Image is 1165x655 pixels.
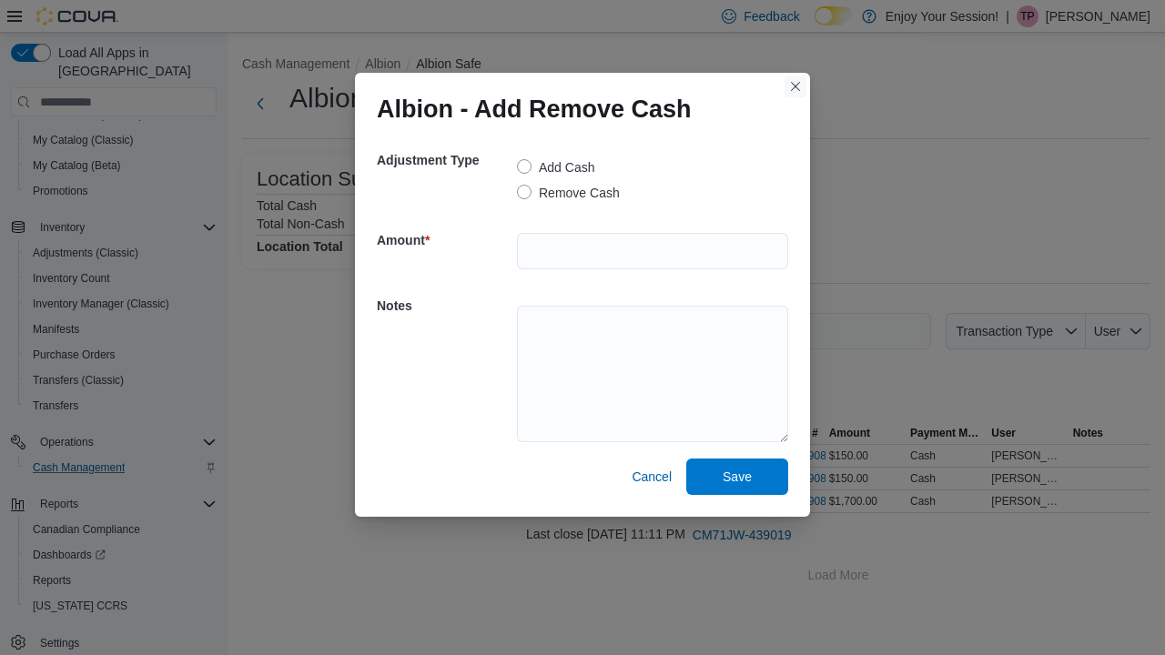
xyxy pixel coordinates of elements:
label: Add Cash [517,156,594,178]
h1: Albion - Add Remove Cash [377,95,692,124]
h5: Notes [377,287,513,324]
h5: Amount [377,222,513,258]
button: Cancel [624,458,679,495]
label: Remove Cash [517,182,620,204]
button: Closes this modal window [785,76,806,97]
button: Save [686,458,788,495]
span: Save [723,468,752,486]
span: Cancel [632,468,672,486]
h5: Adjustment Type [377,142,513,178]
